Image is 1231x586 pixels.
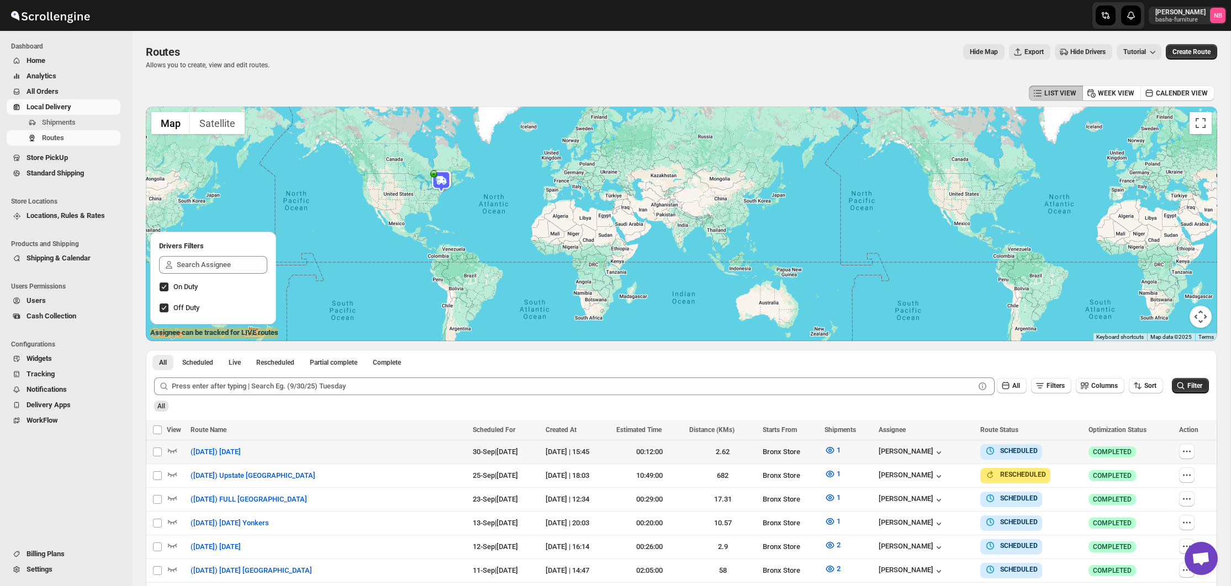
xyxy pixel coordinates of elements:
span: COMPLETED [1093,471,1132,480]
text: NB [1214,12,1222,19]
span: Billing Plans [27,550,65,558]
button: RESCHEDULED [985,469,1046,480]
div: Bronx Store [763,518,818,529]
span: ([DATE]) FULL [GEOGRAPHIC_DATA] [191,494,307,505]
span: Cash Collection [27,312,76,320]
span: Assignee [879,426,906,434]
span: Estimated Time [616,426,662,434]
span: Settings [27,565,52,573]
span: Notifications [27,385,67,393]
button: 1 [818,513,847,530]
span: 12-Sep | [DATE] [473,542,518,551]
div: 10.57 [689,518,755,529]
button: ([DATE]) [DATE] [184,443,247,461]
span: Local Delivery [27,103,71,111]
button: Analytics [7,68,120,84]
p: basha-furniture [1155,17,1206,23]
div: Bronx Store [763,541,818,552]
button: [PERSON_NAME] [879,518,944,529]
span: Distance (KMs) [689,426,735,434]
span: Sort [1144,382,1156,390]
button: Shipping & Calendar [7,251,120,266]
div: [DATE] | 15:45 [546,446,610,457]
button: Cash Collection [7,308,120,324]
div: [DATE] | 12:34 [546,494,610,505]
div: 17.31 [689,494,755,505]
button: LIST VIEW [1029,86,1083,101]
button: Tracking [7,366,120,382]
button: [PERSON_NAME] [879,494,944,505]
span: Route Status [980,426,1018,434]
button: Show satellite imagery [190,112,245,134]
button: Delivery Apps [7,397,120,413]
span: Routes [146,45,180,58]
button: Toggle fullscreen view [1190,112,1212,134]
span: Store Locations [11,197,125,206]
div: [DATE] | 20:03 [546,518,610,529]
button: ([DATE]) Upstate [GEOGRAPHIC_DATA] [184,467,322,484]
p: [PERSON_NAME] [1155,8,1206,17]
button: Settings [7,562,120,577]
button: ([DATE]) [DATE] [GEOGRAPHIC_DATA] [184,562,319,579]
a: Open this area in Google Maps (opens a new window) [149,327,185,341]
b: RESCHEDULED [1000,471,1046,478]
button: Show street map [151,112,190,134]
button: Filter [1172,378,1209,393]
span: Hide Map [970,47,998,56]
span: ([DATE]) [DATE] [191,446,241,457]
button: [PERSON_NAME] [879,447,944,458]
button: Map camera controls [1190,306,1212,328]
div: [DATE] | 14:47 [546,565,610,576]
div: 00:26:00 [616,541,683,552]
span: Hide Drivers [1070,47,1106,56]
div: Bronx Store [763,494,818,505]
button: Create Route [1166,44,1217,60]
span: COMPLETED [1093,519,1132,528]
button: 2 [818,536,847,554]
img: Google [149,327,185,341]
button: Shipments [7,115,120,130]
span: ([DATE]) [DATE] [191,541,241,552]
span: 2 [837,564,841,573]
span: Filter [1187,382,1202,390]
span: CALENDER VIEW [1156,89,1208,98]
button: Tutorial [1117,44,1161,60]
button: Sort [1129,378,1163,393]
span: Tutorial [1123,48,1146,56]
b: SCHEDULED [1000,542,1038,550]
span: Partial complete [310,358,357,367]
div: 682 [689,470,755,481]
button: 1 [818,465,847,483]
div: 00:12:00 [616,446,683,457]
button: WEEK VIEW [1082,86,1141,101]
span: COMPLETED [1093,566,1132,575]
span: Live [229,358,241,367]
span: Analytics [27,72,56,80]
span: 1 [837,446,841,454]
div: Bronx Store [763,470,818,481]
div: 58 [689,565,755,576]
button: Columns [1076,378,1124,393]
span: Users Permissions [11,282,125,291]
div: 10:49:00 [616,470,683,481]
div: 00:29:00 [616,494,683,505]
span: Users [27,296,46,305]
span: Widgets [27,354,52,363]
span: Export [1024,47,1044,56]
span: 13-Sep | [DATE] [473,519,518,527]
div: [DATE] | 18:03 [546,470,610,481]
span: Complete [373,358,401,367]
button: Filters [1031,378,1071,393]
span: 25-Sep | [DATE] [473,471,518,480]
button: Locations, Rules & Rates [7,208,120,223]
button: Users [7,293,120,308]
span: Tracking [27,370,55,378]
button: ([DATE]) [DATE] Yonkers [184,514,276,532]
span: Nael Basha [1210,8,1225,23]
b: SCHEDULED [1000,518,1038,526]
span: Off Duty [173,303,199,312]
button: SCHEDULED [985,493,1038,504]
span: Optimization Status [1089,426,1147,434]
